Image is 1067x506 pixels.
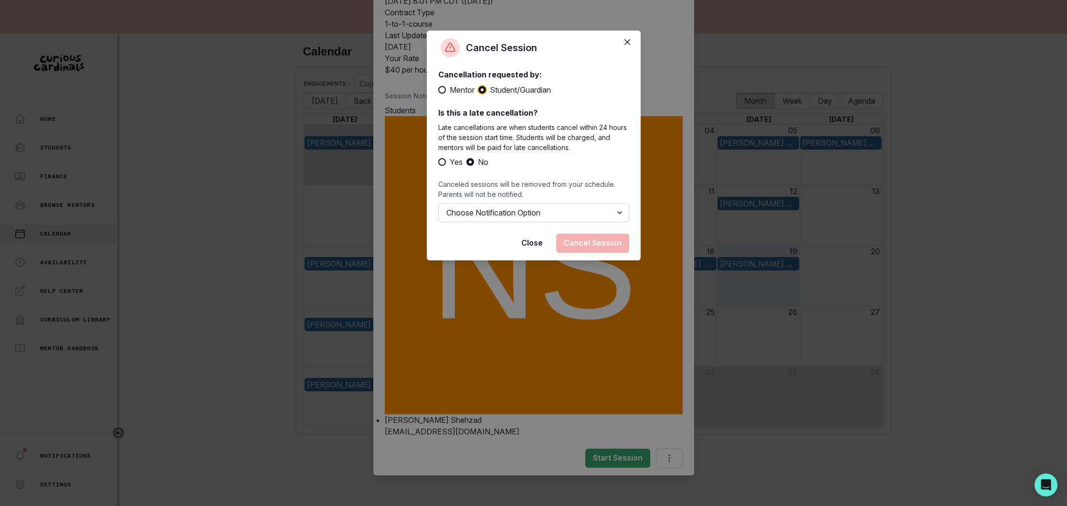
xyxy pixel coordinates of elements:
[438,122,629,152] p: Late cancellations are when students cancel within 24 hours of the session start time. Students w...
[620,34,635,50] button: Close
[438,107,629,118] p: Is this a late cancellation?
[438,69,629,80] p: Cancellation requested by:
[478,156,488,168] span: No
[438,179,629,199] p: Canceled sessions will be removed from your schedule. Parents will not be notified.
[1035,474,1057,496] div: Open Intercom Messenger
[450,156,463,168] span: Yes
[490,84,551,96] span: Student/Guardian
[556,234,629,253] button: Cancel Session
[514,234,550,253] button: Close
[466,41,537,55] p: Cancel Session
[450,84,475,96] span: Mentor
